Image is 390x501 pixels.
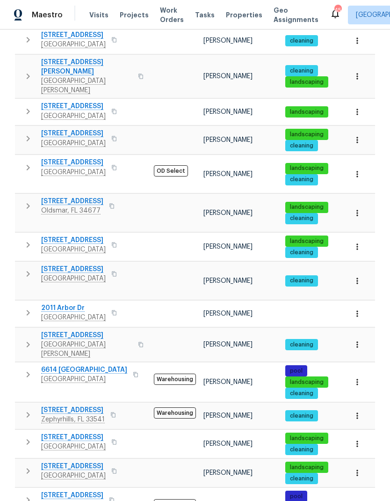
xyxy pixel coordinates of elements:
[286,67,317,75] span: cleaning
[286,367,306,375] span: pool
[286,475,317,483] span: cleaning
[203,243,253,250] span: [PERSON_NAME]
[274,6,318,24] span: Geo Assignments
[203,441,253,447] span: [PERSON_NAME]
[89,10,108,20] span: Visits
[286,203,327,211] span: landscaping
[286,446,317,454] span: cleaning
[203,109,253,115] span: [PERSON_NAME]
[32,10,63,20] span: Maestro
[286,142,317,150] span: cleaning
[203,379,253,385] span: [PERSON_NAME]
[286,237,327,245] span: landscaping
[286,78,327,86] span: landscaping
[286,37,317,45] span: cleaning
[286,493,306,501] span: pool
[286,249,317,257] span: cleaning
[154,374,196,385] span: Warehousing
[203,413,253,419] span: [PERSON_NAME]
[286,164,327,172] span: landscaping
[286,464,327,472] span: landscaping
[286,341,317,349] span: cleaning
[203,73,253,80] span: [PERSON_NAME]
[120,10,149,20] span: Projects
[203,341,253,348] span: [PERSON_NAME]
[286,412,317,420] span: cleaning
[286,176,317,184] span: cleaning
[286,277,317,285] span: cleaning
[226,10,262,20] span: Properties
[203,310,253,317] span: [PERSON_NAME]
[203,37,253,44] span: [PERSON_NAME]
[203,171,253,177] span: [PERSON_NAME]
[286,435,327,442] span: landscaping
[334,6,341,15] div: 45
[286,108,327,116] span: landscaping
[203,278,253,284] span: [PERSON_NAME]
[195,12,215,18] span: Tasks
[154,165,188,177] span: OD Select
[203,137,253,143] span: [PERSON_NAME]
[154,407,196,419] span: Warehousing
[203,210,253,216] span: [PERSON_NAME]
[286,214,317,222] span: cleaning
[286,378,327,386] span: landscaping
[203,470,253,476] span: [PERSON_NAME]
[160,6,184,24] span: Work Orders
[286,390,317,398] span: cleaning
[286,131,327,139] span: landscaping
